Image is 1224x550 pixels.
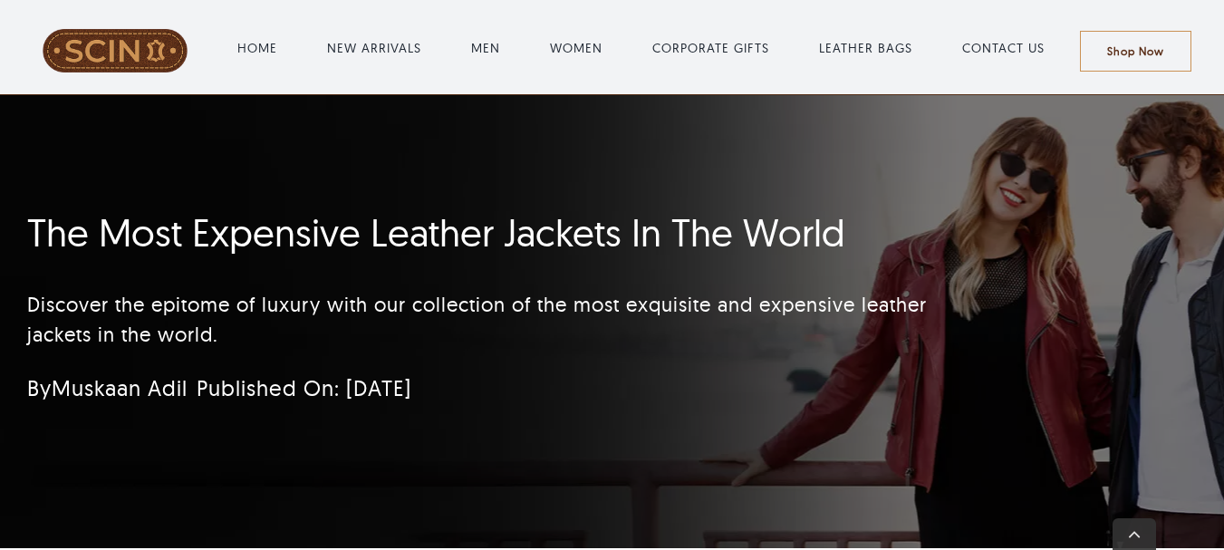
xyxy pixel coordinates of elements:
a: HOME [237,39,277,58]
a: MEN [471,39,500,58]
span: Published On: [DATE] [197,374,411,401]
a: WOMEN [550,39,602,58]
a: NEW ARRIVALS [327,39,421,58]
h1: The Most Expensive Leather Jackets In The World [27,210,994,256]
span: By [27,374,188,401]
a: Muskaan Adil [52,374,188,401]
p: Discover the epitome of luxury with our collection of the most exquisite and expensive leather ja... [27,290,994,350]
span: Shop Now [1107,43,1164,59]
a: CORPORATE GIFTS [652,39,769,58]
a: LEATHER BAGS [819,39,912,58]
nav: Main Menu [203,18,1080,76]
a: CONTACT US [962,39,1045,58]
a: Shop Now [1080,31,1191,72]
